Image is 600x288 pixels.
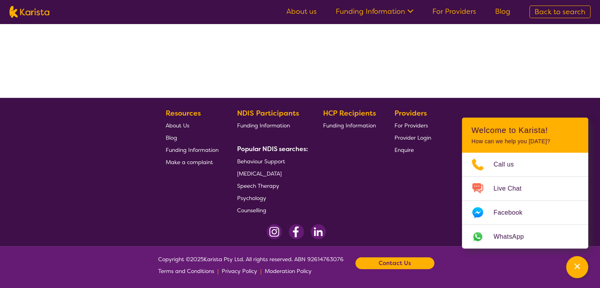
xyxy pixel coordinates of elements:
[267,224,282,239] img: Instagram
[310,224,326,239] img: LinkedIn
[237,155,305,167] a: Behaviour Support
[158,267,214,275] span: Terms and Conditions
[471,125,579,135] h2: Welcome to Karista!
[237,108,299,118] b: NDIS Participants
[166,144,219,156] a: Funding Information
[237,145,308,153] b: Popular NDIS searches:
[394,122,428,129] span: For Providers
[237,167,305,180] a: [MEDICAL_DATA]
[237,194,266,202] span: Psychology
[493,207,532,219] span: Facebook
[222,267,257,275] span: Privacy Policy
[222,265,257,277] a: Privacy Policy
[9,6,49,18] img: Karista logo
[265,265,312,277] a: Moderation Policy
[237,204,305,216] a: Counselling
[166,119,219,131] a: About Us
[288,224,304,239] img: Facebook
[166,146,219,153] span: Funding Information
[166,134,177,141] span: Blog
[237,122,290,129] span: Funding Information
[394,108,427,118] b: Providers
[493,183,531,194] span: Live Chat
[462,153,588,249] ul: Choose channel
[237,158,285,165] span: Behaviour Support
[237,180,305,192] a: Speech Therapy
[394,146,414,153] span: Enquire
[237,182,279,189] span: Speech Therapy
[394,119,431,131] a: For Providers
[237,170,282,177] span: [MEDICAL_DATA]
[493,231,533,243] span: WhatsApp
[323,122,376,129] span: Funding Information
[166,131,219,144] a: Blog
[286,7,317,16] a: About us
[432,7,476,16] a: For Providers
[217,265,219,277] p: |
[535,7,585,17] span: Back to search
[166,108,201,118] b: Resources
[493,159,523,170] span: Call us
[237,119,305,131] a: Funding Information
[166,159,213,166] span: Make a complaint
[336,7,413,16] a: Funding Information
[237,192,305,204] a: Psychology
[394,131,431,144] a: Provider Login
[394,134,431,141] span: Provider Login
[495,7,510,16] a: Blog
[394,144,431,156] a: Enquire
[158,253,344,277] span: Copyright © 2025 Karista Pty Ltd. All rights reserved. ABN 92614763076
[471,138,579,145] p: How can we help you [DATE]?
[566,256,588,278] button: Channel Menu
[462,118,588,249] div: Channel Menu
[462,225,588,249] a: Web link opens in a new tab.
[166,156,219,168] a: Make a complaint
[379,257,411,269] b: Contact Us
[529,6,591,18] a: Back to search
[265,267,312,275] span: Moderation Policy
[260,265,262,277] p: |
[166,122,189,129] span: About Us
[158,265,214,277] a: Terms and Conditions
[237,207,266,214] span: Counselling
[323,108,376,118] b: HCP Recipients
[323,119,376,131] a: Funding Information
